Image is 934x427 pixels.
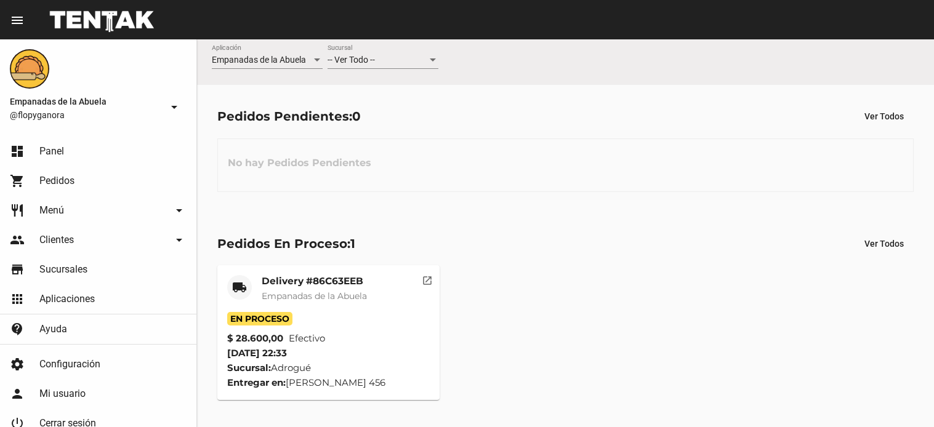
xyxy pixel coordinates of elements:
[39,175,74,187] span: Pedidos
[864,111,904,121] span: Ver Todos
[227,375,430,390] div: [PERSON_NAME] 456
[10,322,25,337] mat-icon: contact_support
[328,55,375,65] span: -- Ver Todo --
[262,275,367,287] mat-card-title: Delivery #86C63EEB
[422,273,433,284] mat-icon: open_in_new
[39,293,95,305] span: Aplicaciones
[39,234,74,246] span: Clientes
[10,94,162,109] span: Empanadas de la Abuela
[10,49,49,89] img: f0136945-ed32-4f7c-91e3-a375bc4bb2c5.png
[227,331,283,346] strong: $ 28.600,00
[10,292,25,306] mat-icon: apps
[217,106,361,126] div: Pedidos Pendientes:
[10,13,25,28] mat-icon: menu
[39,204,64,217] span: Menú
[218,145,381,182] h3: No hay Pedidos Pendientes
[227,377,286,388] strong: Entregar en:
[855,233,914,255] button: Ver Todos
[350,236,355,251] span: 1
[227,362,271,373] strong: Sucursal:
[172,203,187,218] mat-icon: arrow_drop_down
[289,331,325,346] span: Efectivo
[262,290,367,301] span: Empanadas de la Abuela
[217,234,355,253] div: Pedidos En Proceso:
[232,280,247,295] mat-icon: local_shipping
[227,347,287,359] span: [DATE] 22:33
[10,144,25,159] mat-icon: dashboard
[167,100,182,114] mat-icon: arrow_drop_down
[352,109,361,124] span: 0
[10,386,25,401] mat-icon: person
[10,174,25,188] mat-icon: shopping_cart
[39,388,86,400] span: Mi usuario
[864,239,904,249] span: Ver Todos
[39,263,87,276] span: Sucursales
[39,145,64,158] span: Panel
[39,323,67,335] span: Ayuda
[172,233,187,247] mat-icon: arrow_drop_down
[855,105,914,127] button: Ver Todos
[10,233,25,247] mat-icon: people
[212,55,306,65] span: Empanadas de la Abuela
[39,358,100,370] span: Configuración
[10,357,25,372] mat-icon: settings
[10,203,25,218] mat-icon: restaurant
[10,262,25,277] mat-icon: store
[227,361,430,375] div: Adrogué
[227,312,292,325] span: En Proceso
[10,109,162,121] span: @flopyganora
